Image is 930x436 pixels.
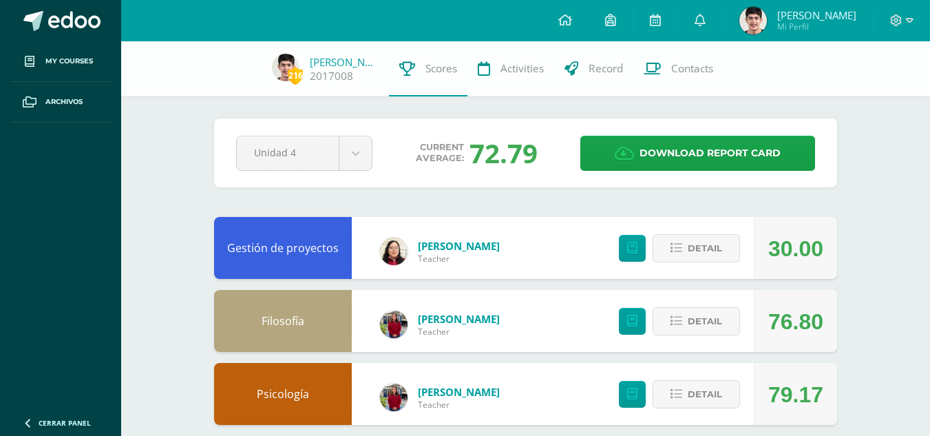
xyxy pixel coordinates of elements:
[11,41,110,82] a: My courses
[589,61,623,76] span: Record
[214,217,352,279] div: Gestión de proyectos
[45,96,83,107] span: Archivos
[214,363,352,425] div: Psicología
[580,136,815,171] a: Download report card
[653,234,740,262] button: Detail
[777,21,856,32] span: Mi Perfil
[288,67,303,84] span: 216
[310,55,379,69] a: [PERSON_NAME]
[389,41,467,96] a: Scores
[739,7,767,34] img: 75547d3f596e18c1ce37b5546449d941.png
[469,135,538,171] div: 72.79
[418,385,500,399] a: [PERSON_NAME]
[633,41,723,96] a: Contacts
[688,382,722,407] span: Detail
[45,56,93,67] span: My courses
[380,238,408,265] img: c6b4b3f06f981deac34ce0a071b61492.png
[688,236,722,261] span: Detail
[418,326,500,338] span: Teacher
[653,307,740,335] button: Detail
[418,239,500,253] a: [PERSON_NAME]
[310,69,353,83] a: 2017008
[418,312,500,326] a: [PERSON_NAME]
[214,290,352,352] div: Filosofía
[272,54,299,81] img: 75547d3f596e18c1ce37b5546449d941.png
[416,142,464,164] span: Current average:
[500,61,544,76] span: Activities
[768,291,823,353] div: 76.80
[554,41,633,96] a: Record
[11,82,110,123] a: Archivos
[768,364,823,426] div: 79.17
[418,399,500,411] span: Teacher
[254,136,321,169] span: Unidad 4
[640,136,781,170] span: Download report card
[768,218,823,280] div: 30.00
[237,136,372,170] a: Unidad 4
[653,380,740,408] button: Detail
[380,311,408,338] img: e1f0730b59be0d440f55fb027c9eff26.png
[671,61,713,76] span: Contacts
[688,309,722,334] span: Detail
[777,8,856,22] span: [PERSON_NAME]
[380,384,408,411] img: e1f0730b59be0d440f55fb027c9eff26.png
[467,41,554,96] a: Activities
[425,61,457,76] span: Scores
[39,418,91,428] span: Cerrar panel
[418,253,500,264] span: Teacher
